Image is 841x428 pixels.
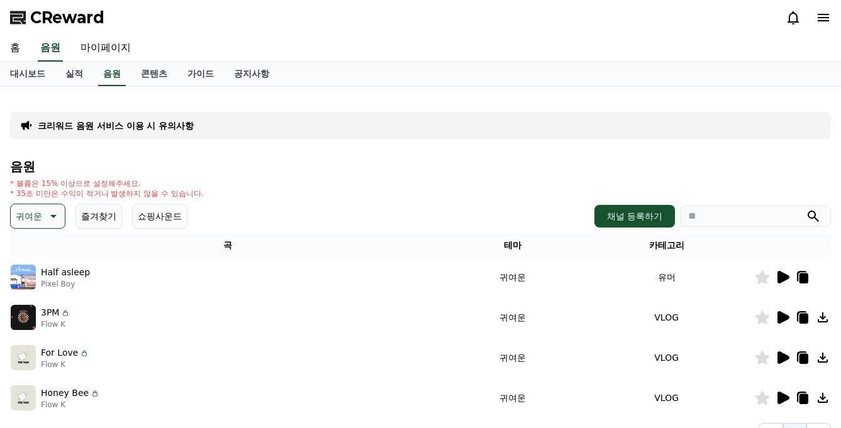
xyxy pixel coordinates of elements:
button: 즐겨찾기 [75,204,122,229]
a: 음원 [38,35,63,62]
p: Half asleep [41,266,90,279]
th: 카테고리 [579,234,754,257]
button: 귀여운 [10,204,65,229]
a: 음원 [98,62,126,86]
td: 귀여운 [446,257,579,297]
span: CReward [30,8,104,28]
td: 귀여운 [446,337,579,378]
a: 가이드 [177,62,224,86]
td: 귀여운 [446,378,579,418]
img: music [11,265,36,290]
td: VLOG [579,297,754,337]
a: 크리워드 음원 서비스 이용 시 유의사항 [38,119,194,132]
td: VLOG [579,337,754,378]
p: * 35초 미만은 수익이 적거나 발생하지 않을 수 있습니다. [10,189,204,199]
a: 실적 [55,62,93,86]
p: Honey Bee [41,387,89,400]
img: music [11,345,36,370]
a: 콘텐츠 [131,62,177,86]
a: CReward [10,8,104,28]
button: 쇼핑사운드 [132,204,187,229]
p: Pixel Boy [41,279,90,289]
h4: 음원 [10,160,831,173]
td: VLOG [579,378,754,418]
p: 3PM [41,306,59,319]
p: * 볼륨은 15% 이상으로 설정해주세요. [10,178,204,189]
p: Flow K [41,359,89,370]
p: Flow K [41,400,100,410]
td: 귀여운 [446,297,579,337]
th: 테마 [446,234,579,257]
a: 공지사항 [224,62,279,86]
p: 귀여운 [16,207,42,225]
button: 채널 등록하기 [594,205,675,228]
p: For Love [41,346,78,359]
img: music [11,385,36,410]
th: 곡 [10,234,446,257]
p: Flow K [41,319,70,329]
img: music [11,305,36,330]
a: 마이페이지 [70,35,141,62]
td: 유머 [579,257,754,297]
